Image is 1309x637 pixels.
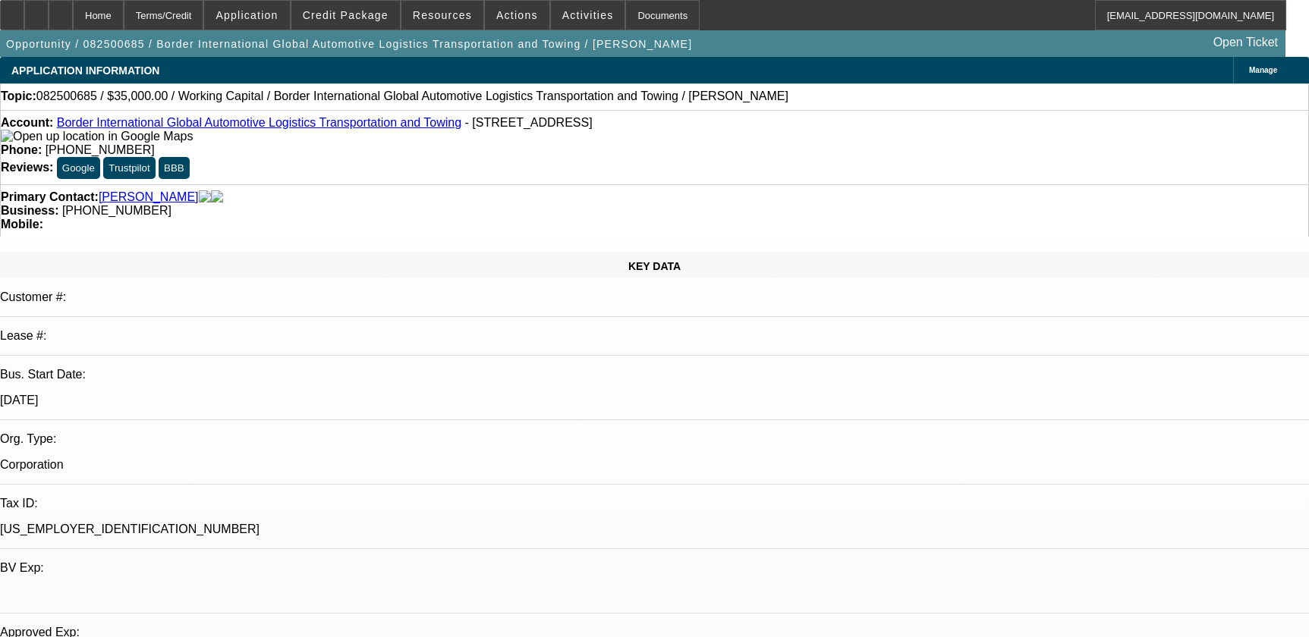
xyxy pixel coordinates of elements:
[1,89,36,103] strong: Topic:
[211,190,223,204] img: linkedin-icon.png
[1,130,193,143] img: Open up location in Google Maps
[6,38,692,50] span: Opportunity / 082500685 / Border International Global Automotive Logistics Transportation and Tow...
[485,1,549,30] button: Actions
[401,1,483,30] button: Resources
[62,204,171,217] span: [PHONE_NUMBER]
[159,157,190,179] button: BBB
[1,161,53,174] strong: Reviews:
[1249,66,1277,74] span: Manage
[103,157,155,179] button: Trustpilot
[1,204,58,217] strong: Business:
[291,1,400,30] button: Credit Package
[1,143,42,156] strong: Phone:
[216,9,278,21] span: Application
[99,190,199,204] a: [PERSON_NAME]
[204,1,289,30] button: Application
[1,218,43,231] strong: Mobile:
[1207,30,1284,55] a: Open Ticket
[57,157,100,179] button: Google
[1,130,193,143] a: View Google Maps
[562,9,614,21] span: Activities
[628,260,681,272] span: KEY DATA
[1,190,99,204] strong: Primary Contact:
[57,116,461,129] a: Border International Global Automotive Logistics Transportation and Towing
[1,116,53,129] strong: Account:
[465,116,593,129] span: - [STREET_ADDRESS]
[46,143,155,156] span: [PHONE_NUMBER]
[36,89,788,103] span: 082500685 / $35,000.00 / Working Capital / Border International Global Automotive Logistics Trans...
[496,9,538,21] span: Actions
[413,9,472,21] span: Resources
[303,9,389,21] span: Credit Package
[199,190,211,204] img: facebook-icon.png
[551,1,625,30] button: Activities
[11,64,159,77] span: APPLICATION INFORMATION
